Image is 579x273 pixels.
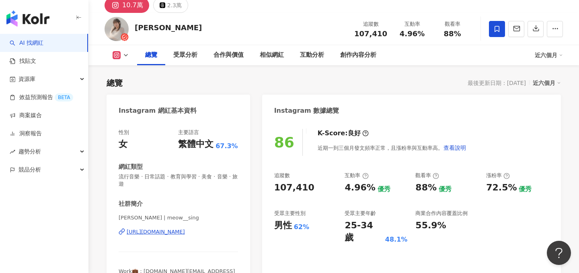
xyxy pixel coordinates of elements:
[547,241,571,265] iframe: Help Scout Beacon - Open
[274,106,339,115] div: Instagram 數據總覽
[274,172,290,179] div: 追蹤數
[443,140,466,156] button: 查看說明
[119,173,238,188] span: 流行音樂 · 日常話題 · 教育與學習 · 美食 · 音樂 · 旅遊
[378,185,390,194] div: 優秀
[119,228,238,236] a: [URL][DOMAIN_NAME]
[10,93,73,101] a: 效益預測報告BETA
[437,20,468,28] div: 觀看率
[10,149,15,155] span: rise
[178,129,199,136] div: 主要語言
[486,182,517,194] div: 72.5%
[214,50,244,60] div: 合作與價值
[345,182,375,194] div: 4.96%
[415,182,437,194] div: 88%
[443,145,466,151] span: 查看說明
[18,70,35,88] span: 資源庫
[119,129,129,136] div: 性別
[397,20,427,28] div: 互動率
[119,214,238,221] span: [PERSON_NAME] | meow__sing
[10,57,36,65] a: 找貼文
[274,210,306,217] div: 受眾主要性別
[10,130,42,138] a: 洞察報告
[135,23,202,33] div: [PERSON_NAME]
[6,10,49,27] img: logo
[119,200,143,208] div: 社群簡介
[468,80,526,86] div: 最後更新日期：[DATE]
[385,235,408,244] div: 48.1%
[10,39,43,47] a: searchAI 找網紅
[216,142,238,151] span: 67.3%
[486,172,510,179] div: 漲粉率
[173,50,197,60] div: 受眾分析
[274,134,294,151] div: 86
[443,30,461,38] span: 88%
[415,210,468,217] div: 商業合作內容覆蓋比例
[10,112,42,120] a: 商案媒合
[354,29,387,38] span: 107,410
[260,50,284,60] div: 相似網紅
[318,129,369,138] div: K-Score :
[533,78,561,88] div: 近六個月
[300,50,324,60] div: 互動分析
[345,172,368,179] div: 互動率
[340,50,376,60] div: 創作內容分析
[519,185,532,194] div: 優秀
[105,17,129,41] img: KOL Avatar
[127,228,185,236] div: [URL][DOMAIN_NAME]
[345,219,383,244] div: 25-34 歲
[145,50,157,60] div: 總覽
[274,219,292,232] div: 男性
[294,223,309,232] div: 62%
[119,106,197,115] div: Instagram 網紅基本資料
[318,140,466,156] div: 近期一到三個月發文頻率正常，且漲粉率與互動率高。
[119,138,127,151] div: 女
[400,30,425,38] span: 4.96%
[18,161,41,179] span: 競品分析
[348,129,361,138] div: 良好
[535,49,563,62] div: 近六個月
[354,20,387,28] div: 追蹤數
[119,163,143,171] div: 網紅類型
[18,143,41,161] span: 趨勢分析
[107,77,123,89] div: 總覽
[415,172,439,179] div: 觀看率
[274,182,314,194] div: 107,410
[178,138,214,151] div: 繁體中文
[439,185,452,194] div: 優秀
[345,210,376,217] div: 受眾主要年齡
[415,219,446,232] div: 55.9%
